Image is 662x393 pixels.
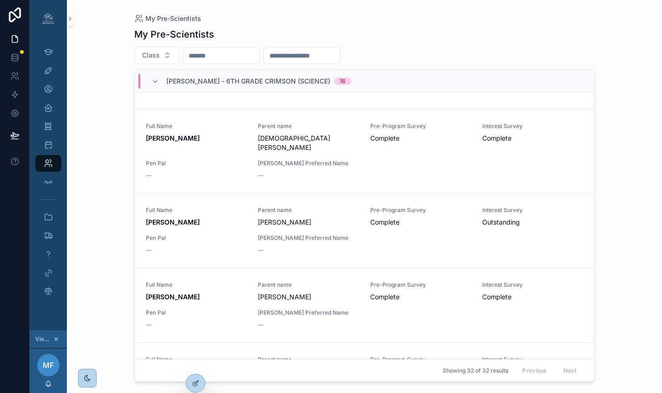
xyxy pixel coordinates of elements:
[258,122,359,130] span: Parent name
[135,268,594,342] a: Full Name[PERSON_NAME]Parent name[PERSON_NAME]Pre-Program SurveyCompleteInterest SurveyCompletePe...
[443,367,508,374] span: Showing 32 of 32 results
[134,46,179,64] button: Select Button
[146,171,151,180] span: --
[482,134,583,143] span: Complete
[258,171,263,180] span: --
[146,122,247,130] span: Full Name
[146,320,151,329] span: --
[482,281,583,289] span: Interest Survey
[370,134,471,143] span: Complete
[482,292,583,302] span: Complete
[258,309,359,316] span: [PERSON_NAME] Preferred Name
[146,245,151,255] span: --
[146,234,247,242] span: Pen Pal
[146,293,200,301] strong: [PERSON_NAME]
[35,335,51,343] span: Viewing as [PERSON_NAME]
[258,292,359,302] span: [PERSON_NAME]
[134,14,201,23] a: My Pre-Scientists
[146,206,247,214] span: Full Name
[258,218,359,227] span: [PERSON_NAME]
[41,11,56,26] img: App logo
[340,77,346,85] div: 16
[146,309,247,316] span: Pen Pal
[258,134,359,152] span: [DEMOGRAPHIC_DATA][PERSON_NAME]
[30,37,67,312] div: scrollable content
[258,206,359,214] span: Parent name
[370,356,471,363] span: Pre-Program Survey
[146,281,247,289] span: Full Name
[258,281,359,289] span: Parent name
[482,206,583,214] span: Interest Survey
[135,193,594,268] a: Full Name[PERSON_NAME]Parent name[PERSON_NAME]Pre-Program SurveyCompleteInterest SurveyOutstandin...
[135,109,594,193] a: Full Name[PERSON_NAME]Parent name[DEMOGRAPHIC_DATA][PERSON_NAME]Pre-Program SurveyCompleteInteres...
[482,218,583,227] span: Outstanding
[146,356,247,363] span: Full Name
[146,218,200,226] strong: [PERSON_NAME]
[482,122,583,130] span: Interest Survey
[370,292,471,302] span: Complete
[258,160,359,167] span: [PERSON_NAME] Preferred Name
[43,360,54,371] span: MF
[258,234,359,242] span: [PERSON_NAME] Preferred Name
[370,206,471,214] span: Pre-Program Survey
[142,51,160,60] span: Class
[370,281,471,289] span: Pre-Program Survey
[166,77,330,86] span: [PERSON_NAME] - 6th Grade Crimson (Science)
[146,160,247,167] span: Pen Pal
[145,14,201,23] span: My Pre-Scientists
[258,245,263,255] span: --
[482,356,583,363] span: Interest Survey
[258,356,359,363] span: Parent name
[134,28,214,41] h1: My Pre-Scientists
[370,218,471,227] span: Complete
[258,320,263,329] span: --
[370,122,471,130] span: Pre-Program Survey
[146,134,200,142] strong: [PERSON_NAME]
